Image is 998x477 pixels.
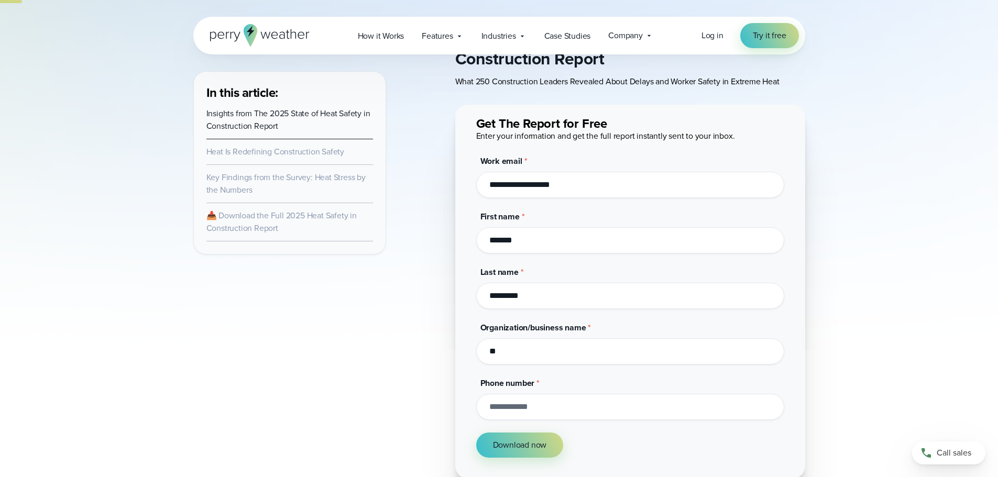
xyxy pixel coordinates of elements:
h3: In this article: [206,84,373,101]
span: Company [608,29,643,42]
span: Log in [701,29,723,41]
a: 📥 Download the Full 2025 Heat Safety in Construction Report [206,209,357,234]
a: How it Works [349,25,413,47]
span: Work email [480,155,522,167]
h2: Insights from The 2025 State of Heat Safety in Construction Report [455,27,805,69]
button: Download now [476,432,564,458]
p: What 250 Construction Leaders Revealed About Delays and Worker Safety in Extreme Heat [455,75,805,88]
a: Insights from The 2025 State of Heat Safety in Construction Report [206,107,370,132]
span: Industries [481,30,516,42]
span: How it Works [358,30,404,42]
a: Key Findings from the Survey: Heat Stress by the Numbers [206,171,366,196]
span: Try it free [753,29,786,42]
a: Call sales [912,441,985,464]
span: First name [480,210,520,223]
a: Log in [701,29,723,42]
a: Case Studies [535,25,600,47]
a: Try it free [740,23,799,48]
span: Enter your information and get the full report instantly sent to your inbox. [476,130,735,142]
a: Heat Is Redefining Construction Safety [206,146,344,158]
span: Case Studies [544,30,591,42]
h1: Get The Report for Free [476,117,784,130]
span: Features [422,30,453,42]
span: Organization/business name [480,321,586,334]
span: Last name [480,266,519,278]
span: Phone number [480,377,535,389]
span: Download now [493,439,547,451]
span: Call sales [937,447,971,459]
